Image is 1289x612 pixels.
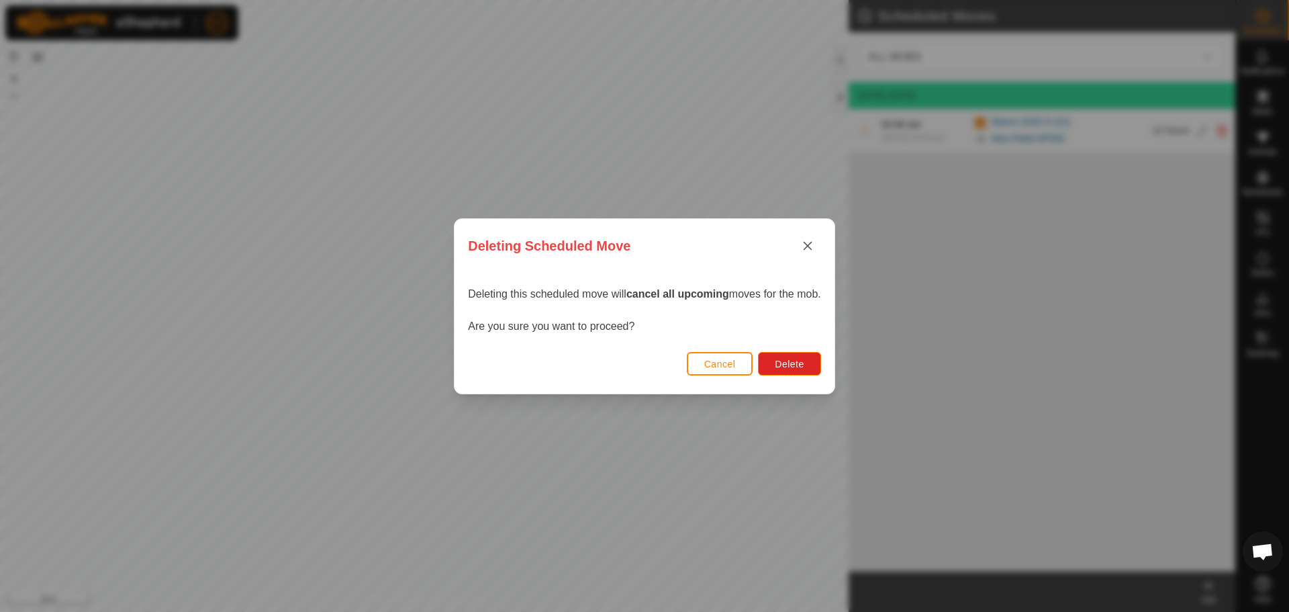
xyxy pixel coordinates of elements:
[775,359,804,369] span: Delete
[758,352,820,376] button: Delete
[704,359,736,369] span: Cancel
[687,352,753,376] button: Cancel
[626,288,729,300] strong: cancel all upcoming
[468,236,630,256] span: Deleting Scheduled Move
[468,318,821,335] p: Are you sure you want to proceed?
[1243,531,1283,572] div: Open chat
[468,286,821,302] p: Deleting this scheduled move will moves for the mob.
